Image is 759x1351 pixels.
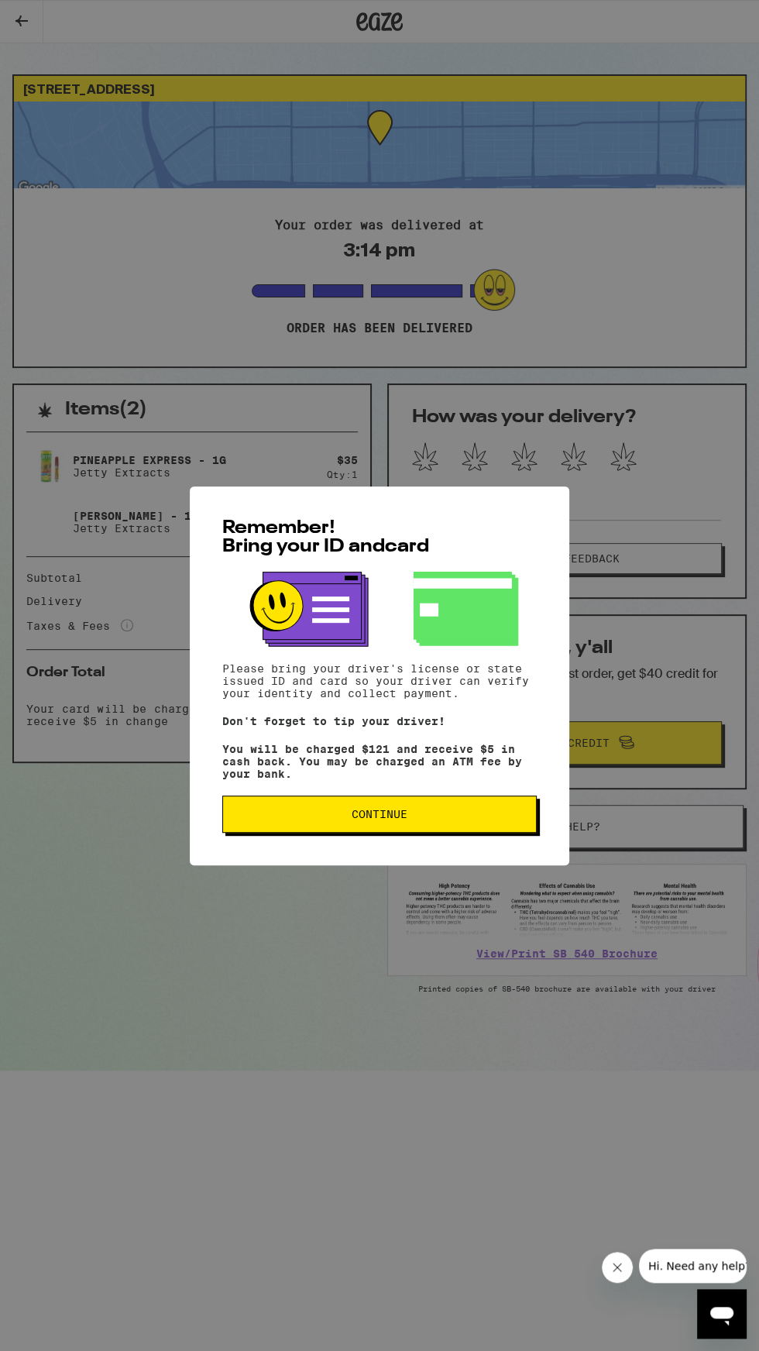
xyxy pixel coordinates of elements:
[222,743,537,780] p: You will be charged $121 and receive $5 in cash back. You may be charged an ATM fee by your bank.
[222,519,429,556] span: Remember! Bring your ID and card
[602,1252,633,1283] iframe: Close message
[352,809,407,820] span: Continue
[9,11,112,23] span: Hi. Need any help?
[639,1249,747,1283] iframe: Message from company
[222,796,537,833] button: Continue
[222,715,537,727] p: Don't forget to tip your driver!
[222,662,537,700] p: Please bring your driver's license or state issued ID and card so your driver can verify your ide...
[697,1289,747,1339] iframe: Button to launch messaging window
